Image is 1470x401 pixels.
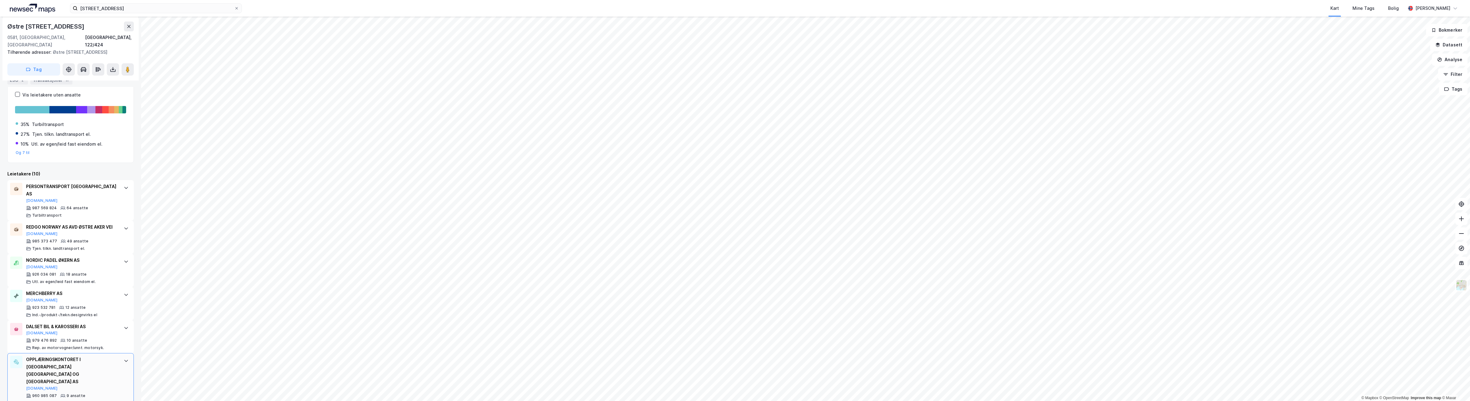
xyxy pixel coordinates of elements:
[1456,279,1467,291] img: Z
[78,4,234,13] input: Søk på adresse, matrikkel, gårdeiere, leietakere eller personer
[26,231,58,236] button: [DOMAIN_NAME]
[85,34,134,49] div: [GEOGRAPHIC_DATA], 122/424
[67,206,88,210] div: 64 ansatte
[66,272,87,277] div: 18 ansatte
[26,290,118,297] div: MERCHBERRY AS
[26,223,118,231] div: REDGO NORWAY AS AVD ØSTRE AKER VEI
[26,386,58,391] button: [DOMAIN_NAME]
[1439,372,1470,401] iframe: Chat Widget
[26,198,58,203] button: [DOMAIN_NAME]
[26,183,118,198] div: PERSONTRANSPORT [GEOGRAPHIC_DATA] AS
[22,91,81,99] div: Vis leietakere uten ansatte
[7,22,86,31] div: Østre [STREET_ADDRESS]
[32,246,85,251] div: Tjen. tilkn. landtransport el.
[26,298,58,303] button: [DOMAIN_NAME]
[1388,5,1399,12] div: Bolig
[21,140,29,148] div: 10%
[7,34,85,49] div: 0581, [GEOGRAPHIC_DATA], [GEOGRAPHIC_DATA]
[1432,53,1468,66] button: Analyse
[32,239,57,244] div: 985 373 477
[7,49,53,55] span: Tilhørende adresser:
[16,150,30,155] button: Og 7 til
[32,313,97,317] div: Ind.-/produkt-/tekn.designvirks el
[65,305,86,310] div: 12 ansatte
[32,206,57,210] div: 987 569 824
[26,323,118,330] div: DALSET BIL & KAROSSERI AS
[32,121,64,128] div: Turbiltransport
[67,239,88,244] div: 49 ansatte
[7,170,134,178] div: Leietakere (10)
[1426,24,1468,36] button: Bokmerker
[26,257,118,264] div: NORDIC PADEL ØKERN AS
[1361,396,1378,400] a: Mapbox
[7,49,129,56] div: Østre [STREET_ADDRESS]
[1415,5,1450,12] div: [PERSON_NAME]
[1439,83,1468,95] button: Tags
[31,140,103,148] div: Utl. av egen/leid fast eiendom el.
[32,393,57,398] div: 960 985 087
[67,393,85,398] div: 9 ansatte
[7,63,60,76] button: Tag
[67,338,87,343] div: 10 ansatte
[1430,39,1468,51] button: Datasett
[32,131,91,138] div: Tjen. tilkn. landtransport el.
[21,121,29,128] div: 35%
[1330,5,1339,12] div: Kart
[32,338,57,343] div: 979 476 892
[1379,396,1409,400] a: OpenStreetMap
[32,345,104,350] div: Rep. av motorvogner/unnt. motorsyk.
[26,265,58,269] button: [DOMAIN_NAME]
[32,279,96,284] div: Utl. av egen/leid fast eiendom el.
[1438,68,1468,81] button: Filter
[26,331,58,336] button: [DOMAIN_NAME]
[1352,5,1375,12] div: Mine Tags
[21,131,30,138] div: 27%
[26,356,118,385] div: OPPLÆRINGSKONTORET I [GEOGRAPHIC_DATA] [GEOGRAPHIC_DATA] OG [GEOGRAPHIC_DATA] AS
[32,272,56,277] div: 926 034 081
[32,305,56,310] div: 923 532 781
[1411,396,1441,400] a: Improve this map
[10,4,55,13] img: logo.a4113a55bc3d86da70a041830d287a7e.svg
[32,213,62,218] div: Turbiltransport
